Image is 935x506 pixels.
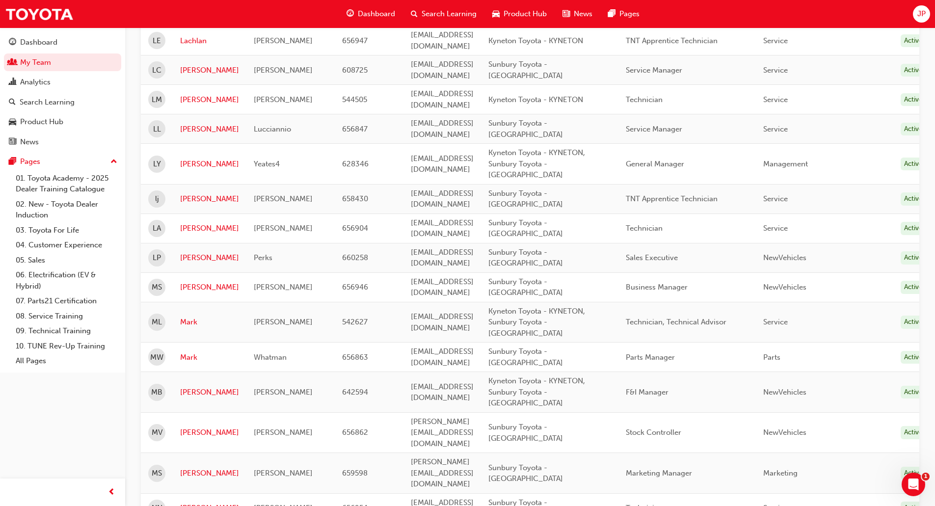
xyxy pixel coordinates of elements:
div: Search Learning [20,97,75,108]
a: Lachlan [180,35,239,47]
span: [PERSON_NAME] [254,224,313,233]
div: Dashboard [20,37,57,48]
a: All Pages [12,353,121,369]
a: news-iconNews [555,4,600,24]
a: search-iconSearch Learning [403,4,484,24]
span: lj [155,193,159,205]
button: Pages [4,153,121,171]
a: 06. Electrification (EV & Hybrid) [12,267,121,293]
span: Business Manager [626,283,688,292]
button: DashboardMy TeamAnalyticsSearch LearningProduct HubNews [4,31,121,153]
div: Active [901,34,926,48]
a: guage-iconDashboard [339,4,403,24]
span: ML [152,317,162,328]
span: Kyneton Toyota - KYNETON, Sunbury Toyota - [GEOGRAPHIC_DATA] [488,148,585,179]
span: NewVehicles [763,253,806,262]
span: JP [917,8,926,20]
span: 656947 [342,36,368,45]
div: Active [901,93,926,107]
button: JP [913,5,930,23]
a: 09. Technical Training [12,323,121,339]
span: NewVehicles [763,283,806,292]
span: [EMAIL_ADDRESS][DOMAIN_NAME] [411,347,474,367]
span: Marketing [763,469,798,478]
a: 08. Service Training [12,309,121,324]
span: Stock Controller [626,428,681,437]
span: Parts [763,353,780,362]
a: [PERSON_NAME] [180,65,239,76]
a: [PERSON_NAME] [180,252,239,264]
a: [PERSON_NAME] [180,468,239,479]
img: Trak [5,3,74,25]
a: 10. TUNE Rev-Up Training [12,339,121,354]
a: 03. Toyota For Life [12,223,121,238]
a: [PERSON_NAME] [180,427,239,438]
a: Mark [180,352,239,363]
a: 05. Sales [12,253,121,268]
span: LE [153,35,161,47]
span: search-icon [411,8,418,20]
div: Analytics [20,77,51,88]
span: 656847 [342,125,368,133]
div: Active [901,351,926,364]
span: Technician [626,95,663,104]
span: prev-icon [108,486,115,499]
a: My Team [4,53,121,72]
span: News [574,8,592,20]
div: Active [901,158,926,171]
span: Service [763,194,788,203]
span: [PERSON_NAME] [254,36,313,45]
span: Service [763,66,788,75]
span: [EMAIL_ADDRESS][DOMAIN_NAME] [411,189,474,209]
span: Parts Manager [626,353,675,362]
a: car-iconProduct Hub [484,4,555,24]
span: 642594 [342,388,368,397]
a: [PERSON_NAME] [180,124,239,135]
span: Technician, Technical Advisor [626,318,726,326]
span: car-icon [9,118,16,127]
div: Active [901,192,926,206]
span: [PERSON_NAME] [254,194,313,203]
div: Active [901,251,926,265]
span: Sales Executive [626,253,678,262]
span: LC [152,65,161,76]
span: pages-icon [9,158,16,166]
span: 628346 [342,160,369,168]
span: 656862 [342,428,368,437]
span: Kyneton Toyota - KYNETON [488,95,583,104]
a: Mark [180,317,239,328]
div: News [20,136,39,148]
a: [PERSON_NAME] [180,387,239,398]
div: Active [901,64,926,77]
a: Search Learning [4,93,121,111]
a: 01. Toyota Academy - 2025 Dealer Training Catalogue [12,171,121,197]
span: F&I Manager [626,388,668,397]
span: Technician [626,224,663,233]
span: 656904 [342,224,368,233]
span: Sunbury Toyota - [GEOGRAPHIC_DATA] [488,189,563,209]
span: guage-icon [347,8,354,20]
span: car-icon [492,8,500,20]
span: [EMAIL_ADDRESS][DOMAIN_NAME] [411,248,474,268]
a: Dashboard [4,33,121,52]
div: Active [901,222,926,235]
span: LY [153,159,161,170]
span: [PERSON_NAME][EMAIL_ADDRESS][DOMAIN_NAME] [411,417,474,448]
span: Dashboard [358,8,395,20]
span: [EMAIL_ADDRESS][DOMAIN_NAME] [411,30,474,51]
span: [EMAIL_ADDRESS][DOMAIN_NAME] [411,89,474,109]
a: Product Hub [4,113,121,131]
span: Whatman [254,353,287,362]
div: Active [901,426,926,439]
span: MS [152,468,162,479]
span: Service [763,95,788,104]
span: LL [153,124,161,135]
span: Service [763,36,788,45]
span: Sunbury Toyota - [GEOGRAPHIC_DATA] [488,277,563,297]
span: news-icon [562,8,570,20]
span: people-icon [9,58,16,67]
span: Service Manager [626,125,682,133]
iframe: Intercom live chat [902,473,925,496]
a: pages-iconPages [600,4,647,24]
span: [PERSON_NAME] [254,388,313,397]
